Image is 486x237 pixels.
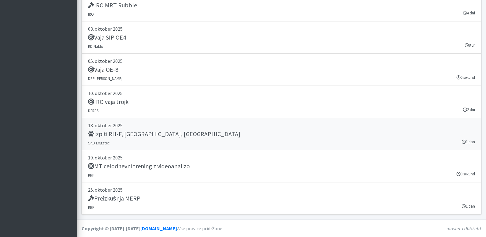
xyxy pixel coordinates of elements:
p: 10. oktober 2025 [88,90,475,97]
small: 4 dni [463,10,475,16]
h5: MT celodnevni trening z videoanalizo [88,162,190,170]
p: 19. oktober 2025 [88,154,475,161]
a: 05. oktober 2025 Vaja OE-8 DRP [PERSON_NAME] 0 sekund [82,54,481,86]
h5: IRO MRT Rubble [88,2,137,9]
p: 05. oktober 2025 [88,57,475,65]
small: ŠKD Logatec [88,140,110,145]
h5: IRO vaja trojk [88,98,128,105]
small: 2 dni [463,107,475,113]
small: KRP [88,173,94,178]
p: 18. oktober 2025 [88,122,475,129]
small: KD Naklo [88,44,103,49]
a: 03. oktober 2025 Vaja SIP OE4 KD Naklo 8 ur [82,21,481,54]
h5: Izpiti RH-F, [GEOGRAPHIC_DATA], [GEOGRAPHIC_DATA] [88,130,240,138]
em: master-cd057efd [446,225,481,231]
h5: Vaja SIP OE4 [88,34,126,41]
small: 0 sekund [457,171,475,177]
small: DRP [PERSON_NAME] [88,76,122,81]
small: IRO [88,12,94,17]
a: 25. oktober 2025 Preizkušnja MERP KRP 1 dan [82,182,481,215]
p: 03. oktober 2025 [88,25,475,32]
small: 8 ur [465,42,475,48]
small: DERPS [88,108,98,113]
small: 0 sekund [457,75,475,80]
small: KRP [88,205,94,210]
strong: Copyright © [DATE]-[DATE] . [82,225,178,231]
h5: Vaja OE-8 [88,66,118,73]
small: 1 dan [462,203,475,209]
footer: Vse pravice pridržane. [77,220,486,237]
a: 10. oktober 2025 IRO vaja trojk DERPS 2 dni [82,86,481,118]
small: 1 dan [462,139,475,145]
a: [DOMAIN_NAME] [140,225,177,231]
h5: Preizkušnja MERP [88,195,140,202]
a: 18. oktober 2025 Izpiti RH-F, [GEOGRAPHIC_DATA], [GEOGRAPHIC_DATA] ŠKD Logatec 1 dan [82,118,481,150]
p: 25. oktober 2025 [88,186,475,193]
a: 19. oktober 2025 MT celodnevni trening z videoanalizo KRP 0 sekund [82,150,481,182]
